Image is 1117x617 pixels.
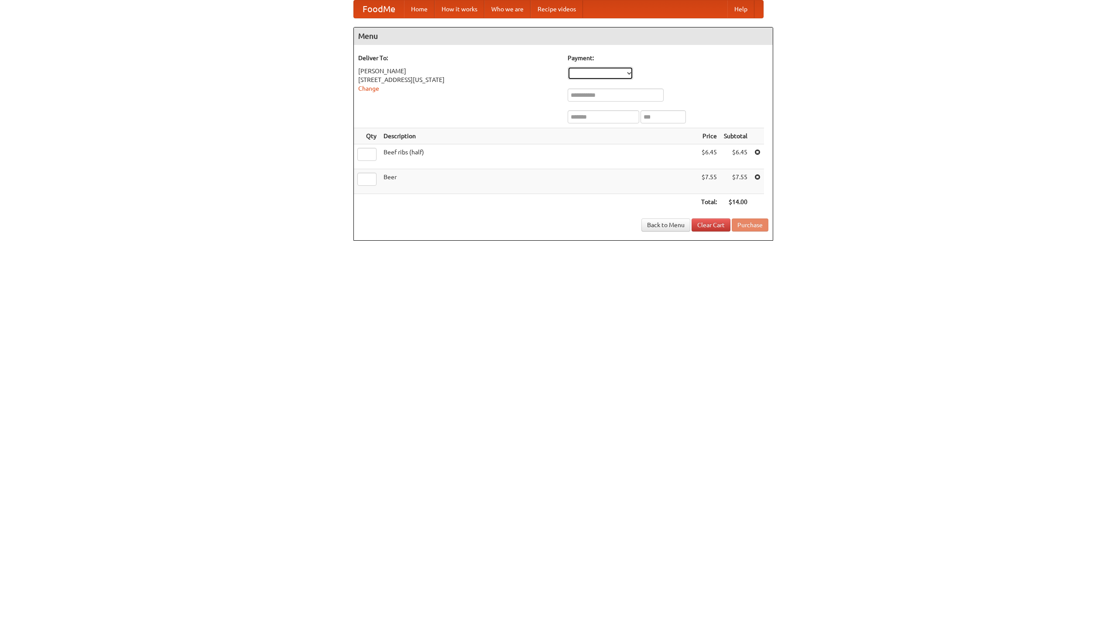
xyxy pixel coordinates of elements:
[568,54,768,62] h5: Payment:
[354,128,380,144] th: Qty
[698,169,720,194] td: $7.55
[435,0,484,18] a: How it works
[720,144,751,169] td: $6.45
[354,27,773,45] h4: Menu
[727,0,754,18] a: Help
[404,0,435,18] a: Home
[732,218,768,232] button: Purchase
[698,128,720,144] th: Price
[354,0,404,18] a: FoodMe
[484,0,531,18] a: Who we are
[358,54,559,62] h5: Deliver To:
[698,144,720,169] td: $6.45
[358,67,559,75] div: [PERSON_NAME]
[380,169,698,194] td: Beer
[641,218,690,232] a: Back to Menu
[380,144,698,169] td: Beef ribs (half)
[380,128,698,144] th: Description
[720,194,751,210] th: $14.00
[698,194,720,210] th: Total:
[692,218,730,232] a: Clear Cart
[720,169,751,194] td: $7.55
[531,0,583,18] a: Recipe videos
[720,128,751,144] th: Subtotal
[358,85,379,92] a: Change
[358,75,559,84] div: [STREET_ADDRESS][US_STATE]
